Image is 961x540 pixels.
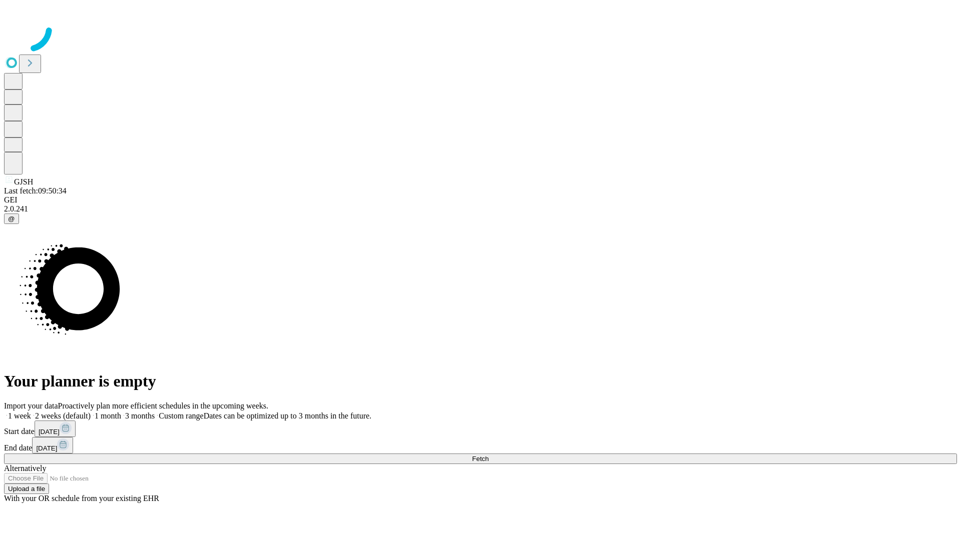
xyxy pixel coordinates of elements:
[58,401,268,410] span: Proactively plan more efficient schedules in the upcoming weeks.
[8,411,31,420] span: 1 week
[4,186,67,195] span: Last fetch: 09:50:34
[4,437,957,453] div: End date
[4,372,957,390] h1: Your planner is empty
[4,453,957,464] button: Fetch
[35,411,91,420] span: 2 weeks (default)
[204,411,371,420] span: Dates can be optimized up to 3 months in the future.
[159,411,203,420] span: Custom range
[4,204,957,213] div: 2.0.241
[4,195,957,204] div: GEI
[472,455,489,462] span: Fetch
[8,215,15,222] span: @
[4,213,19,224] button: @
[4,483,49,494] button: Upload a file
[4,420,957,437] div: Start date
[4,494,159,502] span: With your OR schedule from your existing EHR
[35,420,76,437] button: [DATE]
[32,437,73,453] button: [DATE]
[4,464,46,472] span: Alternatively
[4,401,58,410] span: Import your data
[125,411,155,420] span: 3 months
[36,444,57,452] span: [DATE]
[95,411,121,420] span: 1 month
[39,428,60,435] span: [DATE]
[14,177,33,186] span: GJSH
